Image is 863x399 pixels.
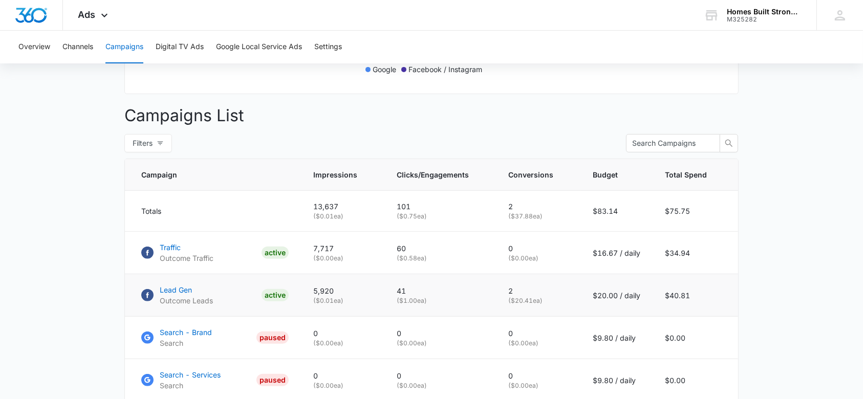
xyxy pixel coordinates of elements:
[313,285,372,296] p: 5,920
[313,169,357,180] span: Impressions
[508,381,568,390] p: ( $0.00 ea)
[593,169,625,180] span: Budget
[141,331,154,344] img: Google Ads
[160,369,221,380] p: Search - Services
[313,370,372,381] p: 0
[141,247,154,259] img: Facebook
[160,284,213,295] p: Lead Gen
[397,212,484,221] p: ( $0.75 ea)
[262,247,289,259] div: ACTIVE
[262,289,289,301] div: ACTIVE
[508,212,568,221] p: ( $37.88 ea)
[653,274,738,317] td: $40.81
[133,138,153,149] span: Filters
[508,254,568,263] p: ( $0.00 ea)
[160,380,221,391] p: Search
[373,64,396,75] p: Google
[313,296,372,305] p: ( $0.01 ea)
[78,9,96,20] span: Ads
[141,284,289,306] a: FacebookLead GenOutcome LeadsACTIVE
[397,339,484,348] p: ( $0.00 ea)
[653,191,738,232] td: $75.75
[156,31,204,63] button: Digital TV Ads
[632,138,706,149] input: Search Campaigns
[124,134,172,152] button: Filters
[313,201,372,212] p: 13,637
[508,339,568,348] p: ( $0.00 ea)
[141,289,154,301] img: Facebook
[508,169,553,180] span: Conversions
[314,31,342,63] button: Settings
[397,201,484,212] p: 101
[313,381,372,390] p: ( $0.00 ea)
[141,242,289,263] a: FacebookTrafficOutcome TrafficACTIVE
[160,242,213,253] p: Traffic
[105,31,143,63] button: Campaigns
[397,285,484,296] p: 41
[397,370,484,381] p: 0
[593,290,640,301] p: $20.00 / daily
[313,212,372,221] p: ( $0.01 ea)
[141,374,154,386] img: Google Ads
[593,248,640,258] p: $16.67 / daily
[216,31,302,63] button: Google Local Service Ads
[397,296,484,305] p: ( $1.00 ea)
[508,370,568,381] p: 0
[141,206,289,216] div: Totals
[397,254,484,263] p: ( $0.58 ea)
[593,375,640,386] p: $9.80 / daily
[397,381,484,390] p: ( $0.00 ea)
[727,8,802,16] div: account name
[397,169,469,180] span: Clicks/Engagements
[160,295,213,306] p: Outcome Leads
[408,64,482,75] p: Facebook / Instagram
[141,369,289,391] a: Google AdsSearch - ServicesSearchPAUSED
[508,328,568,339] p: 0
[160,338,212,348] p: Search
[727,16,802,23] div: account id
[508,285,568,296] p: 2
[313,339,372,348] p: ( $0.00 ea)
[160,327,212,338] p: Search - Brand
[124,103,739,128] p: Campaigns List
[313,328,372,339] p: 0
[160,253,213,263] p: Outcome Traffic
[653,317,738,359] td: $0.00
[508,201,568,212] p: 2
[593,332,640,343] p: $9.80 / daily
[397,328,484,339] p: 0
[313,243,372,254] p: 7,717
[508,296,568,305] p: ( $20.41 ea)
[256,331,289,344] div: PAUSED
[18,31,50,63] button: Overview
[720,134,738,152] button: search
[653,232,738,274] td: $34.94
[593,206,640,216] p: $83.14
[256,374,289,386] div: PAUSED
[141,169,274,180] span: Campaign
[62,31,93,63] button: Channels
[397,243,484,254] p: 60
[141,327,289,348] a: Google AdsSearch - BrandSearchPAUSED
[313,254,372,263] p: ( $0.00 ea)
[665,169,707,180] span: Total Spend
[508,243,568,254] p: 0
[720,139,738,147] span: search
